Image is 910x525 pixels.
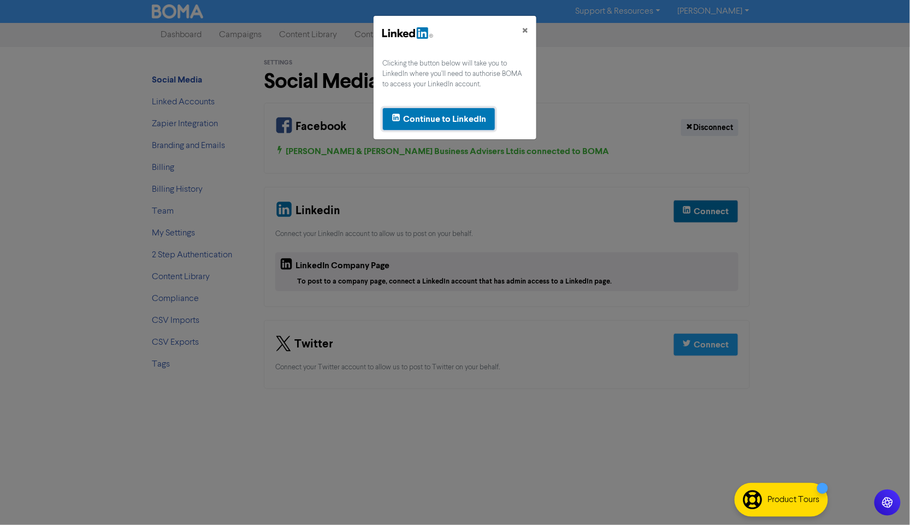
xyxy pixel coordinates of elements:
[522,23,528,39] span: ×
[403,113,486,126] div: Continue to LinkedIn
[855,473,910,525] iframe: Chat Widget
[382,27,433,39] img: LinkedIn
[513,16,536,46] button: Close
[382,108,495,131] button: Continue to LinkedIn
[382,58,528,90] div: Clicking the button below will take you to LinkedIn where you'll need to authorise BOMA to access...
